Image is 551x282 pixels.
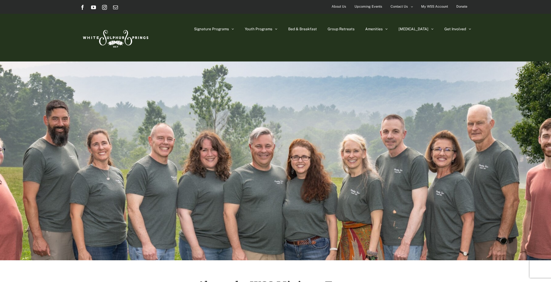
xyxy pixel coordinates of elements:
span: Bed & Breakfast [288,27,317,31]
nav: Main Menu [194,14,471,44]
span: Signature Programs [194,27,229,31]
a: Get Involved [444,14,471,44]
span: [MEDICAL_DATA] [399,27,428,31]
a: Email [113,5,118,10]
span: Donate [456,2,467,11]
a: Facebook [80,5,85,10]
span: My WSS Account [421,2,448,11]
span: Group Retreats [328,27,354,31]
a: Signature Programs [194,14,234,44]
a: Amenities [365,14,388,44]
a: Bed & Breakfast [288,14,317,44]
span: Amenities [365,27,383,31]
a: YouTube [91,5,96,10]
img: White Sulphur Springs Logo [80,23,150,52]
span: Contact Us [391,2,408,11]
a: Youth Programs [245,14,277,44]
span: Youth Programs [245,27,272,31]
a: Group Retreats [328,14,354,44]
a: [MEDICAL_DATA] [399,14,434,44]
span: About Us [332,2,346,11]
span: Get Involved [444,27,466,31]
span: Upcoming Events [354,2,382,11]
a: Instagram [102,5,107,10]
